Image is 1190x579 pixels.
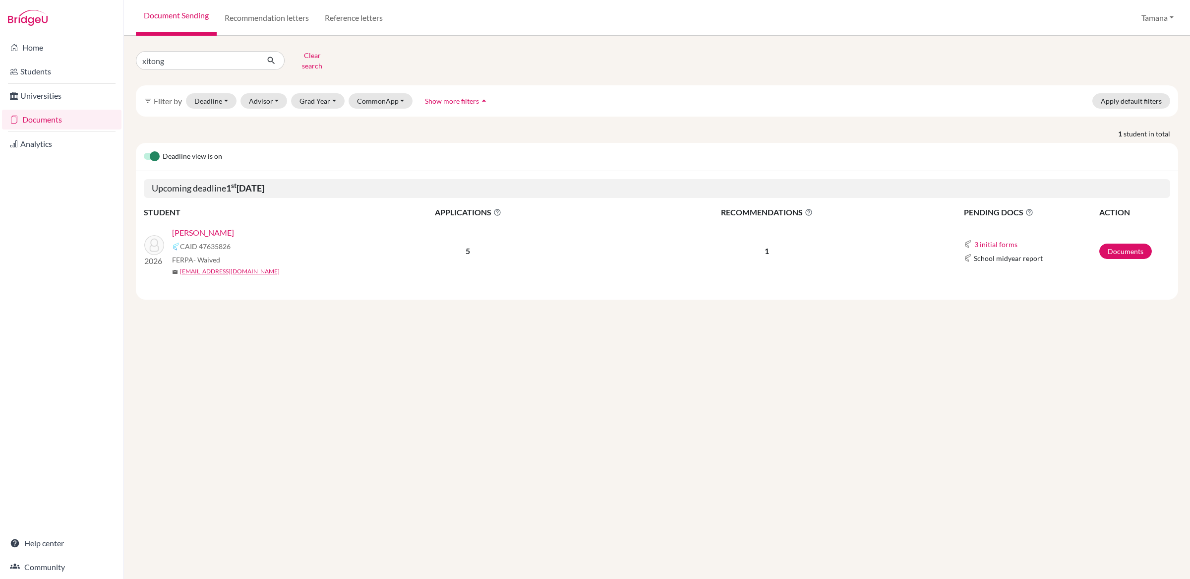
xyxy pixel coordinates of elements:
a: Home [2,38,121,58]
strong: 1 [1118,129,1124,139]
a: [EMAIL_ADDRESS][DOMAIN_NAME] [180,267,280,276]
sup: st [231,182,237,190]
a: [PERSON_NAME] [172,227,234,239]
button: Grad Year [291,93,345,109]
a: Community [2,557,121,577]
a: Universities [2,86,121,106]
span: mail [172,269,178,275]
p: 2026 [144,255,164,267]
button: Advisor [240,93,288,109]
button: Deadline [186,93,237,109]
a: Documents [1099,244,1152,259]
span: APPLICATIONS [343,206,594,218]
a: Documents [2,110,121,129]
span: student in total [1124,129,1178,139]
img: CHEN, Xitong [144,235,164,255]
button: CommonApp [349,93,413,109]
i: filter_list [144,97,152,105]
h5: Upcoming deadline [144,179,1170,198]
b: 5 [466,246,470,256]
img: Common App logo [964,240,972,248]
span: CAID 47635826 [180,241,231,252]
span: RECOMMENDATIONS [595,206,940,218]
span: Show more filters [425,97,479,105]
span: FERPA [172,255,220,265]
th: STUDENT [144,206,342,219]
button: Tamana [1137,8,1178,27]
img: Common App logo [964,254,972,262]
button: Clear search [285,48,340,73]
button: Show more filtersarrow_drop_up [416,93,497,109]
button: Apply default filters [1092,93,1170,109]
th: ACTION [1099,206,1170,219]
a: Analytics [2,134,121,154]
span: PENDING DOCS [964,206,1098,218]
a: Students [2,62,121,81]
span: - Waived [193,256,220,264]
p: 1 [595,245,940,257]
span: School midyear report [974,253,1043,263]
button: 3 initial forms [974,239,1018,250]
img: Common App logo [172,243,180,251]
span: Deadline view is on [163,151,222,163]
span: Filter by [154,96,182,106]
input: Find student by name... [136,51,259,70]
a: Help center [2,533,121,553]
i: arrow_drop_up [479,96,489,106]
img: Bridge-U [8,10,48,26]
b: 1 [DATE] [226,183,264,193]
